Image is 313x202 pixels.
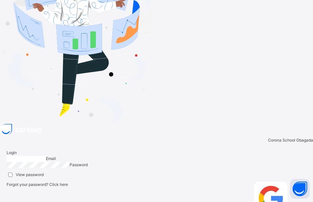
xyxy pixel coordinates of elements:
[290,179,310,199] button: Open asap
[70,162,88,167] span: Password
[268,137,313,143] span: Corona School Gbagada
[49,182,68,187] a: Click here
[7,150,17,155] span: Login
[46,156,56,161] span: Email
[7,182,68,187] span: Forgot your password?
[16,172,44,178] label: View password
